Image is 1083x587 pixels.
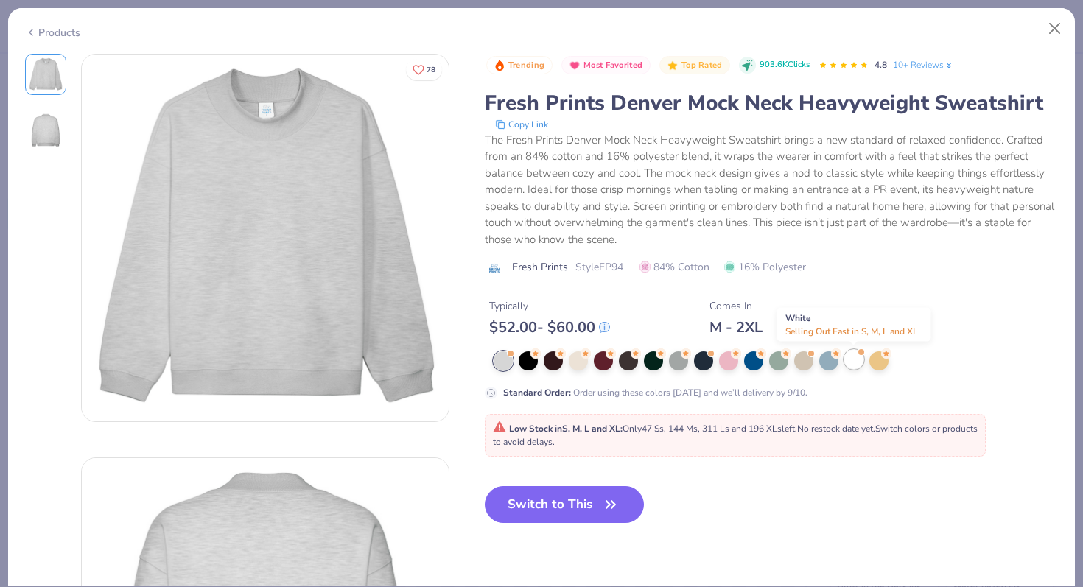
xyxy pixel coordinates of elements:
[659,56,730,75] button: Badge Button
[508,61,544,69] span: Trending
[785,326,918,337] span: Selling Out Fast in S, M, L and XL
[489,318,610,337] div: $ 52.00 - $ 60.00
[875,59,887,71] span: 4.8
[427,66,435,74] span: 78
[724,259,806,275] span: 16% Polyester
[512,259,568,275] span: Fresh Prints
[503,386,807,399] div: Order using these colors [DATE] and we’ll delivery by 9/10.
[709,318,763,337] div: M - 2XL
[667,60,679,71] img: Top Rated sort
[575,259,623,275] span: Style FP94
[406,59,442,80] button: Like
[25,25,80,41] div: Products
[28,57,63,92] img: Front
[561,56,651,75] button: Badge Button
[681,61,723,69] span: Top Rated
[486,56,553,75] button: Badge Button
[583,61,642,69] span: Most Favorited
[760,59,810,71] span: 903.6K Clicks
[485,262,505,274] img: brand logo
[709,298,763,314] div: Comes In
[485,132,1059,248] div: The Fresh Prints Denver Mock Neck Heavyweight Sweatshirt brings a new standard of relaxed confide...
[491,117,553,132] button: copy to clipboard
[494,60,505,71] img: Trending sort
[777,308,931,342] div: White
[493,423,978,448] span: Only 47 Ss, 144 Ms, 311 Ls and 196 XLs left. Switch colors or products to avoid delays.
[485,486,645,523] button: Switch to This
[28,113,63,148] img: Back
[82,55,449,421] img: Front
[503,387,571,398] strong: Standard Order :
[819,54,869,77] div: 4.8 Stars
[489,298,610,314] div: Typically
[893,58,954,71] a: 10+ Reviews
[485,89,1059,117] div: Fresh Prints Denver Mock Neck Heavyweight Sweatshirt
[639,259,709,275] span: 84% Cotton
[509,423,623,435] strong: Low Stock in S, M, L and XL :
[569,60,581,71] img: Most Favorited sort
[797,423,875,435] span: No restock date yet.
[1041,15,1069,43] button: Close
